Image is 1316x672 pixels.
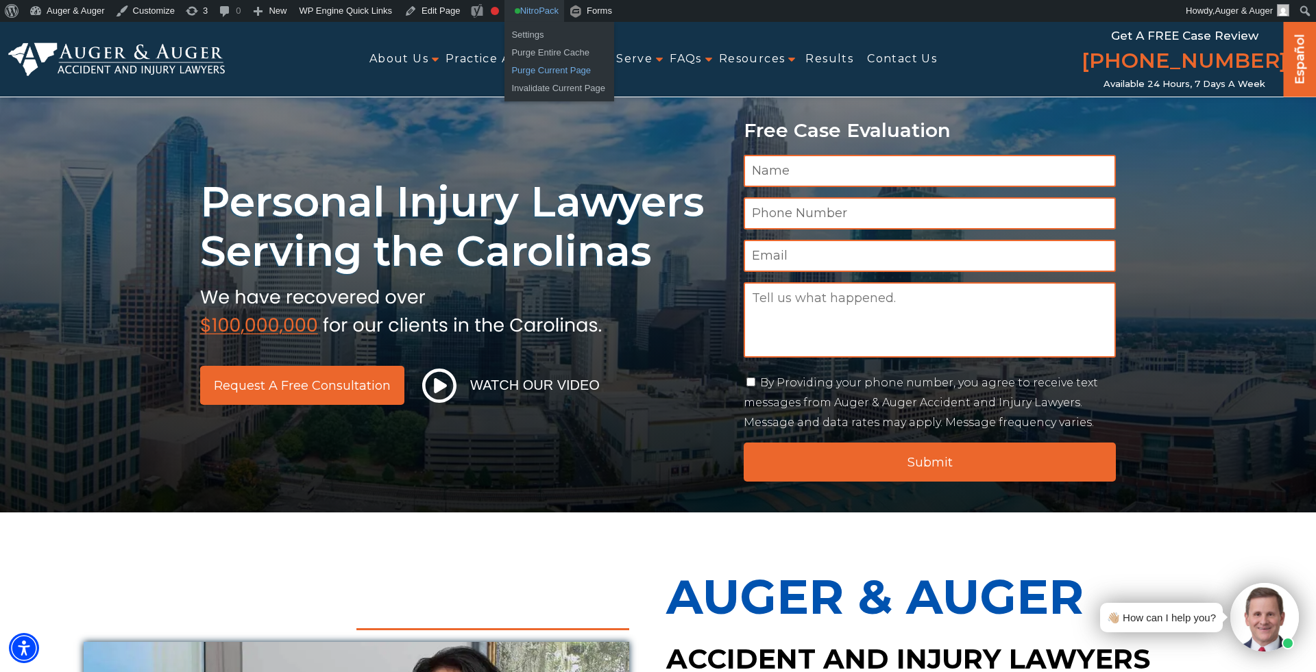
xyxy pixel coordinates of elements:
span: Request a Free Consultation [214,379,391,392]
a: Purge Entire Cache [504,44,614,62]
input: Email [744,240,1116,272]
span: Get a FREE Case Review [1111,29,1258,42]
a: Practice Areas [446,44,537,75]
span: Auger & Auger [1215,5,1273,16]
img: Auger & Auger Accident and Injury Lawyers Logo [8,42,225,75]
a: Resources [719,44,785,75]
label: By Providing your phone number, you agree to receive text messages from Auger & Auger Accident an... [744,376,1098,429]
div: 👋🏼 How can I help you? [1107,608,1216,627]
a: Results [805,44,853,75]
p: Free Case Evaluation [744,120,1116,141]
a: [PHONE_NUMBER] [1082,46,1287,79]
a: FAQs [670,44,702,75]
span: Available 24 Hours, 7 Days a Week [1104,79,1265,90]
a: About Us [369,44,428,75]
input: Submit [744,443,1116,482]
a: Purge Current Page [504,62,614,79]
input: Name [744,155,1116,187]
div: Focus keyphrase not set [491,7,499,15]
a: Contact Us [867,44,937,75]
a: Settings [504,26,614,44]
img: sub text [200,283,602,335]
h1: Personal Injury Lawyers Serving the Carolinas [200,177,727,276]
img: Intaker widget Avatar [1230,583,1299,651]
p: Auger & Auger [666,553,1232,640]
a: Español [1289,21,1311,93]
input: Phone Number [744,197,1116,229]
button: Watch Our Video [418,368,604,403]
a: Request a Free Consultation [200,366,404,405]
a: Invalidate Current Page [504,79,614,97]
div: Accessibility Menu [9,633,39,663]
